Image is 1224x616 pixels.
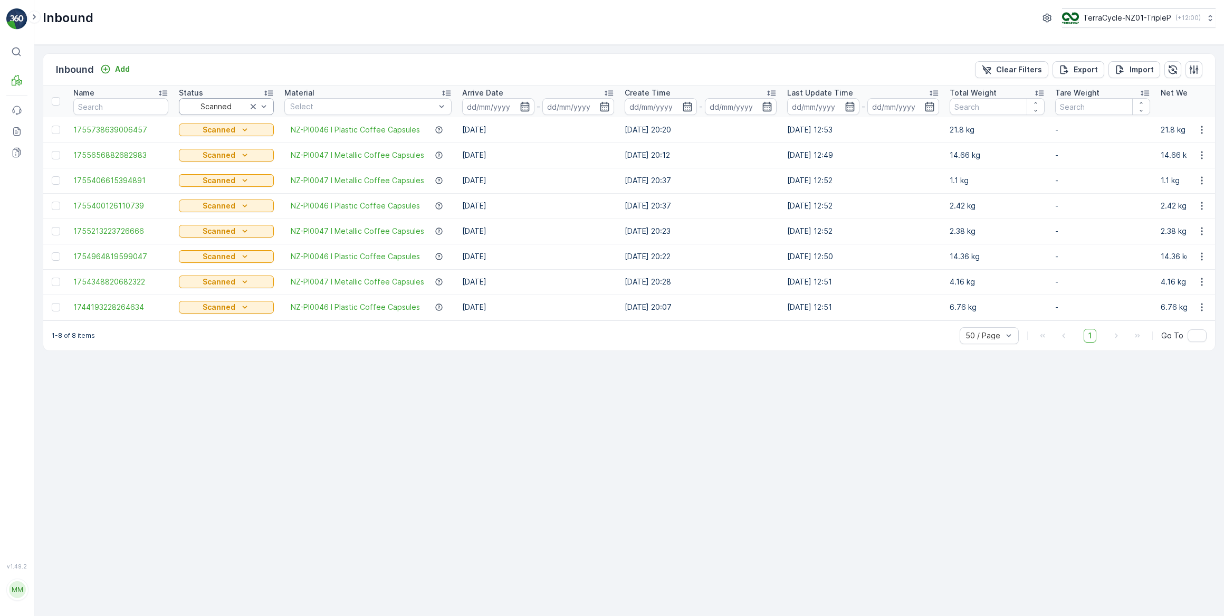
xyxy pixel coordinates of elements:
[179,174,274,187] button: Scanned
[996,64,1042,75] p: Clear Filters
[179,250,274,263] button: Scanned
[787,88,853,98] p: Last Update Time
[179,88,203,98] p: Status
[203,125,235,135] p: Scanned
[52,278,60,286] div: Toggle Row Selected
[73,150,168,160] a: 1755656882682983
[1083,13,1171,23] p: TerraCycle-NZ01-TripleP
[203,201,235,211] p: Scanned
[787,98,859,115] input: dd/mm/yyyy
[291,201,420,211] a: NZ-PI0046 I Plastic Coffee Capsules
[1062,8,1216,27] button: TerraCycle-NZ01-TripleP(+12:00)
[950,277,1045,287] p: 4.16 kg
[291,302,420,312] a: NZ-PI0046 I Plastic Coffee Capsules
[52,331,95,340] p: 1-8 of 8 items
[782,168,944,193] td: [DATE] 12:52
[1055,251,1150,262] p: -
[542,98,615,115] input: dd/mm/yyyy
[457,244,619,269] td: [DATE]
[73,125,168,135] a: 1755738639006457
[203,226,235,236] p: Scanned
[179,124,274,136] button: Scanned
[462,88,503,98] p: Arrive Date
[52,202,60,210] div: Toggle Row Selected
[6,8,27,30] img: logo
[457,193,619,219] td: [DATE]
[284,88,314,98] p: Material
[950,251,1045,262] p: 14.36 kg
[1130,64,1154,75] p: Import
[1053,61,1104,78] button: Export
[457,219,619,244] td: [DATE]
[782,117,944,143] td: [DATE] 12:53
[291,251,420,262] a: NZ-PI0046 I Plastic Coffee Capsules
[179,149,274,162] button: Scanned
[457,168,619,193] td: [DATE]
[619,295,782,320] td: [DATE] 20:07
[1074,64,1098,75] p: Export
[73,251,168,262] span: 1754964819599047
[96,63,134,75] button: Add
[950,175,1045,186] p: 1.1 kg
[179,301,274,314] button: Scanned
[179,200,274,212] button: Scanned
[950,150,1045,160] p: 14.66 kg
[537,100,540,113] p: -
[52,151,60,159] div: Toggle Row Selected
[1055,125,1150,135] p: -
[73,277,168,287] a: 1754348820682322
[619,117,782,143] td: [DATE] 20:20
[1055,150,1150,160] p: -
[1055,226,1150,236] p: -
[1108,61,1160,78] button: Import
[1161,88,1202,98] p: Net Weight
[52,227,60,235] div: Toggle Row Selected
[291,150,424,160] a: NZ-PI0047 I Metallic Coffee Capsules
[73,175,168,186] a: 1755406615394891
[462,98,534,115] input: dd/mm/yyyy
[52,303,60,311] div: Toggle Row Selected
[625,88,671,98] p: Create Time
[950,88,997,98] p: Total Weight
[457,269,619,295] td: [DATE]
[290,101,435,112] p: Select
[975,61,1048,78] button: Clear Filters
[782,269,944,295] td: [DATE] 12:51
[203,175,235,186] p: Scanned
[782,193,944,219] td: [DATE] 12:52
[782,143,944,168] td: [DATE] 12:49
[291,277,424,287] a: NZ-PI0047 I Metallic Coffee Capsules
[56,62,94,77] p: Inbound
[699,100,703,113] p: -
[1055,88,1099,98] p: Tare Weight
[115,64,130,74] p: Add
[1161,330,1183,341] span: Go To
[73,302,168,312] a: 1744193228264634
[203,302,235,312] p: Scanned
[1055,201,1150,211] p: -
[1055,175,1150,186] p: -
[1055,277,1150,287] p: -
[457,117,619,143] td: [DATE]
[1175,14,1201,22] p: ( +12:00 )
[291,175,424,186] a: NZ-PI0047 I Metallic Coffee Capsules
[203,150,235,160] p: Scanned
[73,201,168,211] a: 1755400126110739
[867,98,940,115] input: dd/mm/yyyy
[950,201,1045,211] p: 2.42 kg
[950,98,1045,115] input: Search
[73,226,168,236] a: 1755213223726666
[291,125,420,135] a: NZ-PI0046 I Plastic Coffee Capsules
[291,226,424,236] a: NZ-PI0047 I Metallic Coffee Capsules
[52,126,60,134] div: Toggle Row Selected
[1055,98,1150,115] input: Search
